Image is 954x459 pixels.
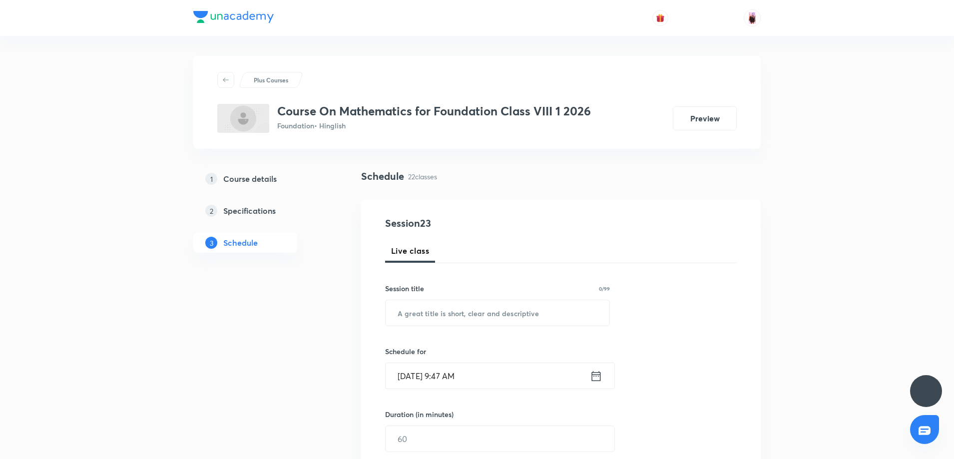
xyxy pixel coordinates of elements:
[386,300,609,326] input: A great title is short, clear and descriptive
[217,104,269,133] img: E0557FCE-A5D9-4857-8995-901C2094D6D6_plus.png
[385,216,567,231] h4: Session 23
[205,205,217,217] p: 2
[391,245,429,257] span: Live class
[205,237,217,249] p: 3
[193,169,329,189] a: 1Course details
[656,13,665,22] img: avatar
[408,171,437,182] p: 22 classes
[223,237,258,249] h5: Schedule
[920,385,932,397] img: ttu
[744,9,761,26] img: Baishali Das
[223,205,276,217] h5: Specifications
[193,11,274,23] img: Company Logo
[673,106,737,130] button: Preview
[652,10,668,26] button: avatar
[193,201,329,221] a: 2Specifications
[205,173,217,185] p: 1
[386,426,614,452] input: 60
[385,409,454,420] h6: Duration (in minutes)
[277,104,591,118] h3: Course On Mathematics for Foundation Class VIII 1 2026
[385,346,610,357] h6: Schedule for
[193,11,274,25] a: Company Logo
[254,75,288,84] p: Plus Courses
[599,286,610,291] p: 0/99
[277,120,591,131] p: Foundation • Hinglish
[385,283,424,294] h6: Session title
[361,169,404,184] h4: Schedule
[223,173,277,185] h5: Course details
